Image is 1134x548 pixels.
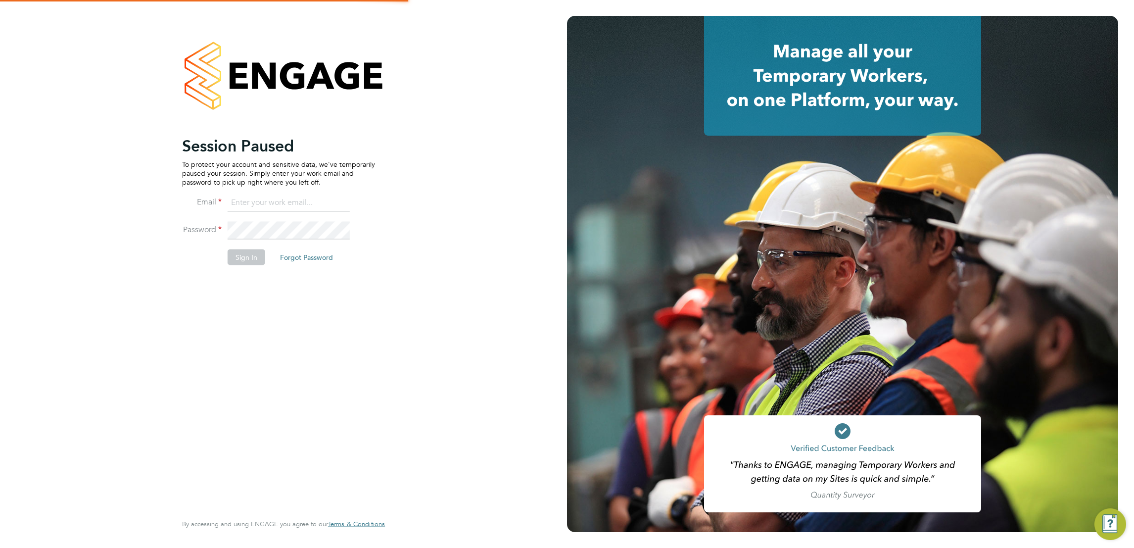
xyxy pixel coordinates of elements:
label: Password [182,224,222,235]
button: Sign In [228,249,265,265]
button: Engage Resource Center [1094,508,1126,540]
a: Terms & Conditions [328,520,385,528]
h2: Session Paused [182,136,375,155]
span: By accessing and using ENGAGE you agree to our [182,520,385,528]
input: Enter your work email... [228,194,350,212]
p: To protect your account and sensitive data, we've temporarily paused your session. Simply enter y... [182,159,375,187]
button: Forgot Password [272,249,341,265]
label: Email [182,197,222,207]
span: Terms & Conditions [328,520,385,528]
